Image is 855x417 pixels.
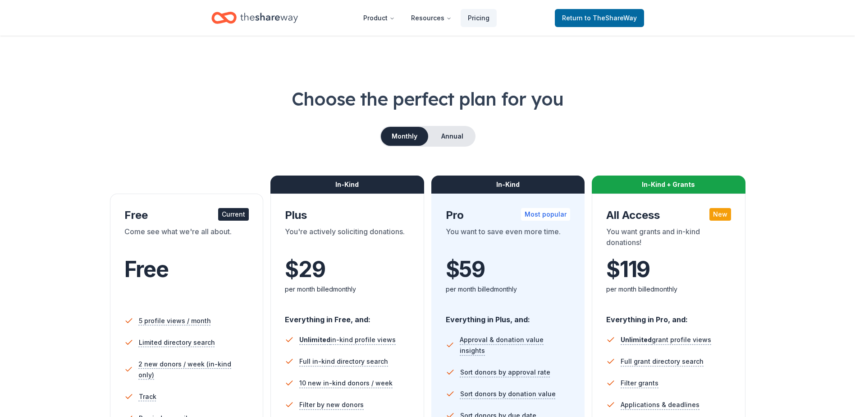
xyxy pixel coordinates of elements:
span: $ 119 [606,257,650,282]
div: per month billed monthly [606,284,731,295]
div: You want grants and in-kind donations! [606,226,731,251]
span: Full grant directory search [621,356,704,367]
button: Monthly [381,127,428,146]
span: to TheShareWay [585,14,637,22]
div: per month billed monthly [285,284,410,295]
span: Filter by new donors [299,399,364,410]
div: In-Kind + Grants [592,176,745,194]
span: $ 29 [285,257,325,282]
div: Come see what we're all about. [124,226,249,251]
div: New [709,208,731,221]
span: grant profile views [621,336,711,343]
div: Everything in Free, and: [285,306,410,325]
div: In-Kind [431,176,585,194]
span: in-kind profile views [299,336,396,343]
h1: Choose the perfect plan for you [36,86,819,111]
span: Unlimited [621,336,652,343]
div: You're actively soliciting donations. [285,226,410,251]
button: Product [356,9,402,27]
span: $ 59 [446,257,485,282]
span: Full in-kind directory search [299,356,388,367]
span: Sort donors by donation value [460,389,556,399]
div: In-Kind [270,176,424,194]
span: Applications & deadlines [621,399,700,410]
span: Limited directory search [139,337,215,348]
span: Unlimited [299,336,330,343]
div: per month billed monthly [446,284,571,295]
nav: Main [356,7,497,28]
span: 10 new in-kind donors / week [299,378,393,389]
span: Approval & donation value insights [460,334,570,356]
div: Free [124,208,249,222]
div: Everything in Plus, and: [446,306,571,325]
div: Most popular [521,208,570,221]
div: Pro [446,208,571,222]
a: Pricing [461,9,497,27]
a: Home [211,7,298,28]
div: You want to save even more time. [446,226,571,251]
a: Returnto TheShareWay [555,9,644,27]
button: Annual [430,127,475,146]
span: 2 new donors / week (in-kind only) [138,359,249,380]
span: Sort donors by approval rate [460,367,550,378]
span: Track [139,391,156,402]
div: All Access [606,208,731,222]
span: 5 profile views / month [139,315,211,326]
button: Resources [404,9,459,27]
div: Current [218,208,249,221]
span: Filter grants [621,378,658,389]
div: Everything in Pro, and: [606,306,731,325]
span: Return [562,13,637,23]
div: Plus [285,208,410,222]
span: Free [124,256,169,283]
